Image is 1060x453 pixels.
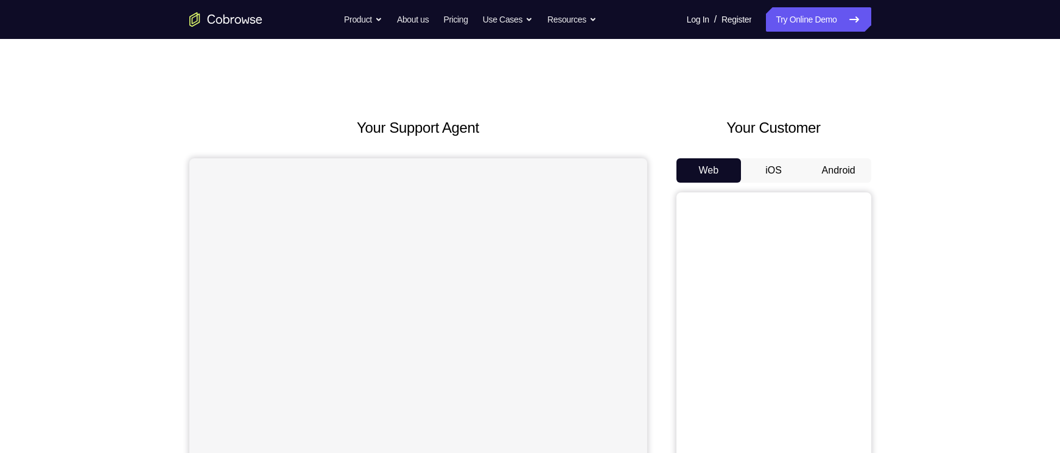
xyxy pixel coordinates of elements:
span: / [714,12,717,27]
h2: Your Support Agent [189,117,647,139]
button: Web [676,158,742,183]
a: Go to the home page [189,12,262,27]
a: Log In [687,7,709,32]
button: Resources [547,7,597,32]
a: About us [397,7,429,32]
h2: Your Customer [676,117,871,139]
a: Register [721,7,751,32]
button: Product [344,7,382,32]
a: Try Online Demo [766,7,871,32]
a: Pricing [443,7,468,32]
button: Android [806,158,871,183]
button: iOS [741,158,806,183]
button: Use Cases [483,7,533,32]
